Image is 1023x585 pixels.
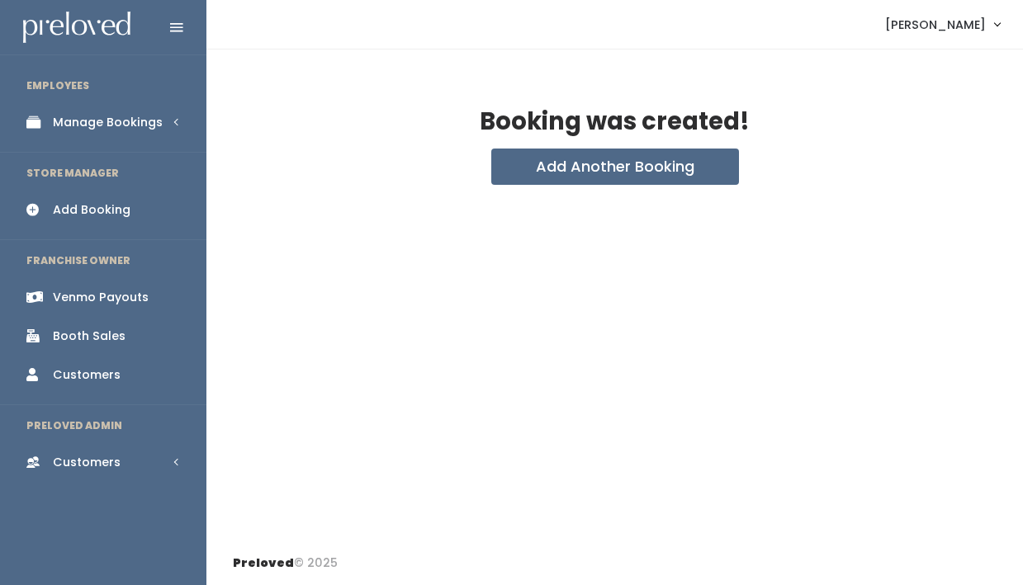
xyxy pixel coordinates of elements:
span: [PERSON_NAME] [885,16,986,34]
div: Venmo Payouts [53,289,149,306]
div: Customers [53,366,121,384]
div: Customers [53,454,121,471]
h2: Booking was created! [480,109,750,135]
div: Booth Sales [53,328,126,345]
button: Add Another Booking [491,149,739,185]
div: Manage Bookings [53,114,163,131]
div: Add Booking [53,201,130,219]
a: [PERSON_NAME] [869,7,1016,42]
div: © 2025 [233,541,338,572]
img: preloved logo [23,12,130,44]
span: Preloved [233,554,294,571]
